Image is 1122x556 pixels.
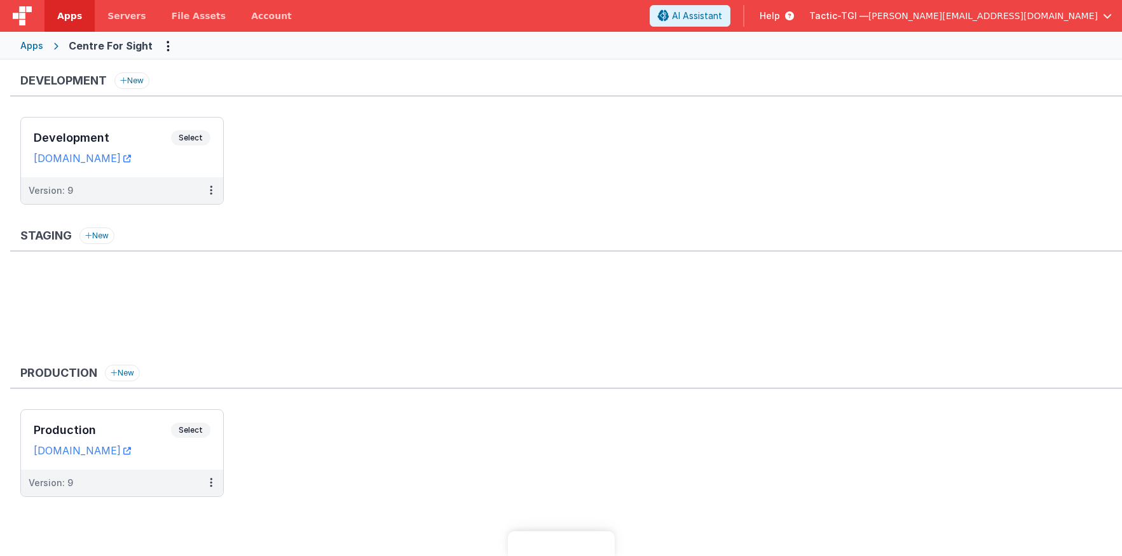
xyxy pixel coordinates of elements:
[20,367,97,379] h3: Production
[34,444,131,457] a: [DOMAIN_NAME]
[34,132,171,144] h3: Development
[20,229,72,242] h3: Staging
[69,38,153,53] div: Centre For Sight
[105,365,140,381] button: New
[114,72,149,89] button: New
[868,10,1098,22] span: [PERSON_NAME][EMAIL_ADDRESS][DOMAIN_NAME]
[20,74,107,87] h3: Development
[171,130,210,146] span: Select
[29,477,73,489] div: Version: 9
[650,5,730,27] button: AI Assistant
[20,39,43,52] div: Apps
[760,10,780,22] span: Help
[34,152,131,165] a: [DOMAIN_NAME]
[171,423,210,438] span: Select
[809,10,1112,22] button: Tactic-TGI — [PERSON_NAME][EMAIL_ADDRESS][DOMAIN_NAME]
[158,36,178,56] button: Options
[172,10,226,22] span: File Assets
[57,10,82,22] span: Apps
[34,424,171,437] h3: Production
[809,10,868,22] span: Tactic-TGI —
[672,10,722,22] span: AI Assistant
[107,10,146,22] span: Servers
[79,227,114,244] button: New
[29,184,73,197] div: Version: 9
